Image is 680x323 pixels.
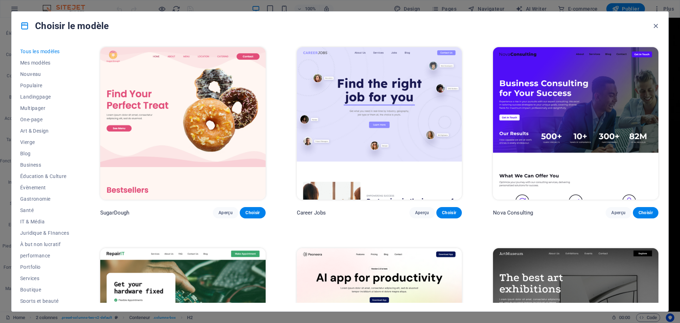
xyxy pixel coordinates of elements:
[20,94,69,100] span: Landingpage
[219,210,233,216] span: Aperçu
[20,287,69,293] span: Boutique
[20,227,69,239] button: Juridique & FInances
[20,151,69,156] span: Blog
[20,102,69,114] button: Multipager
[633,207,658,218] button: Choisir
[20,91,69,102] button: Landingpage
[639,210,653,216] span: Choisir
[297,209,326,216] p: Career Jobs
[20,216,69,227] button: IT & Média
[409,207,435,218] button: Aperçu
[20,105,69,111] span: Multipager
[20,83,69,88] span: Populaire
[436,207,462,218] button: Choisir
[20,80,69,91] button: Populaire
[20,275,69,281] span: Services
[20,261,69,273] button: Portfolio
[20,230,69,236] span: Juridique & FInances
[20,162,69,168] span: Business
[20,20,109,32] h4: Choisir le modèle
[415,210,429,216] span: Aperçu
[20,196,69,202] span: Gastronomie
[493,47,658,200] img: Nova Consulting
[297,47,462,200] img: Career Jobs
[493,209,533,216] p: Nova Consulting
[20,71,69,77] span: Nouveau
[20,193,69,205] button: Gastronomie
[20,295,69,307] button: Sports et beauté
[20,239,69,250] button: À but non lucratif
[213,207,238,218] button: Aperçu
[611,210,625,216] span: Aperçu
[20,241,69,247] span: À but non lucratif
[20,139,69,145] span: Vierge
[20,264,69,270] span: Portfolio
[20,49,69,54] span: Tous les modèles
[20,207,69,213] span: Santé
[20,253,69,258] span: performance
[20,46,69,57] button: Tous les modèles
[20,273,69,284] button: Services
[20,205,69,216] button: Santé
[20,148,69,159] button: Blog
[20,114,69,125] button: One-page
[20,298,69,304] span: Sports et beauté
[606,207,631,218] button: Aperçu
[240,207,265,218] button: Choisir
[20,159,69,171] button: Business
[442,210,456,216] span: Choisir
[245,210,260,216] span: Choisir
[20,117,69,122] span: One-page
[20,128,69,134] span: Art & Design
[20,68,69,80] button: Nouveau
[20,173,69,179] span: Éducation & Culture
[20,57,69,68] button: Mes modèles
[20,219,69,224] span: IT & Média
[20,250,69,261] button: performance
[20,60,69,66] span: Mes modèles
[100,209,129,216] p: SugarDough
[20,137,69,148] button: Vierge
[20,284,69,295] button: Boutique
[100,47,266,200] img: SugarDough
[20,185,69,190] span: Évènement
[20,182,69,193] button: Évènement
[20,171,69,182] button: Éducation & Culture
[20,125,69,137] button: Art & Design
